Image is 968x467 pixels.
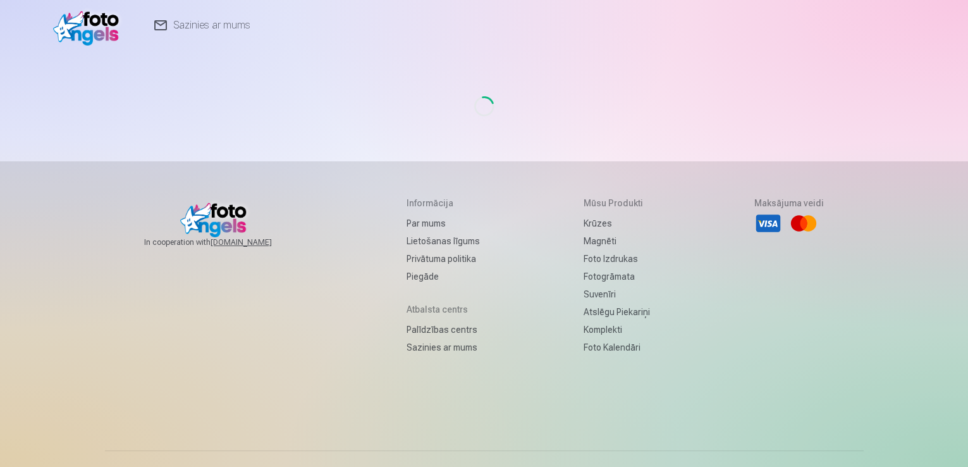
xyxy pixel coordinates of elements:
a: Atslēgu piekariņi [584,303,650,321]
h5: Informācija [407,197,480,209]
h5: Mūsu produkti [584,197,650,209]
a: Komplekti [584,321,650,339]
span: In cooperation with [144,237,302,247]
a: Magnēti [584,232,650,250]
h5: Atbalsta centrs [407,303,480,316]
a: Sazinies ar mums [407,339,480,356]
li: Visa [754,209,782,237]
a: Krūzes [584,215,650,232]
img: /v1 [53,5,126,46]
a: Foto kalendāri [584,339,650,356]
a: Palīdzības centrs [407,321,480,339]
a: Fotogrāmata [584,268,650,285]
a: Piegāde [407,268,480,285]
h5: Maksājuma veidi [754,197,824,209]
a: Suvenīri [584,285,650,303]
a: Privātuma politika [407,250,480,268]
a: Foto izdrukas [584,250,650,268]
a: Lietošanas līgums [407,232,480,250]
a: [DOMAIN_NAME] [211,237,302,247]
a: Par mums [407,215,480,232]
li: Mastercard [790,209,818,237]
